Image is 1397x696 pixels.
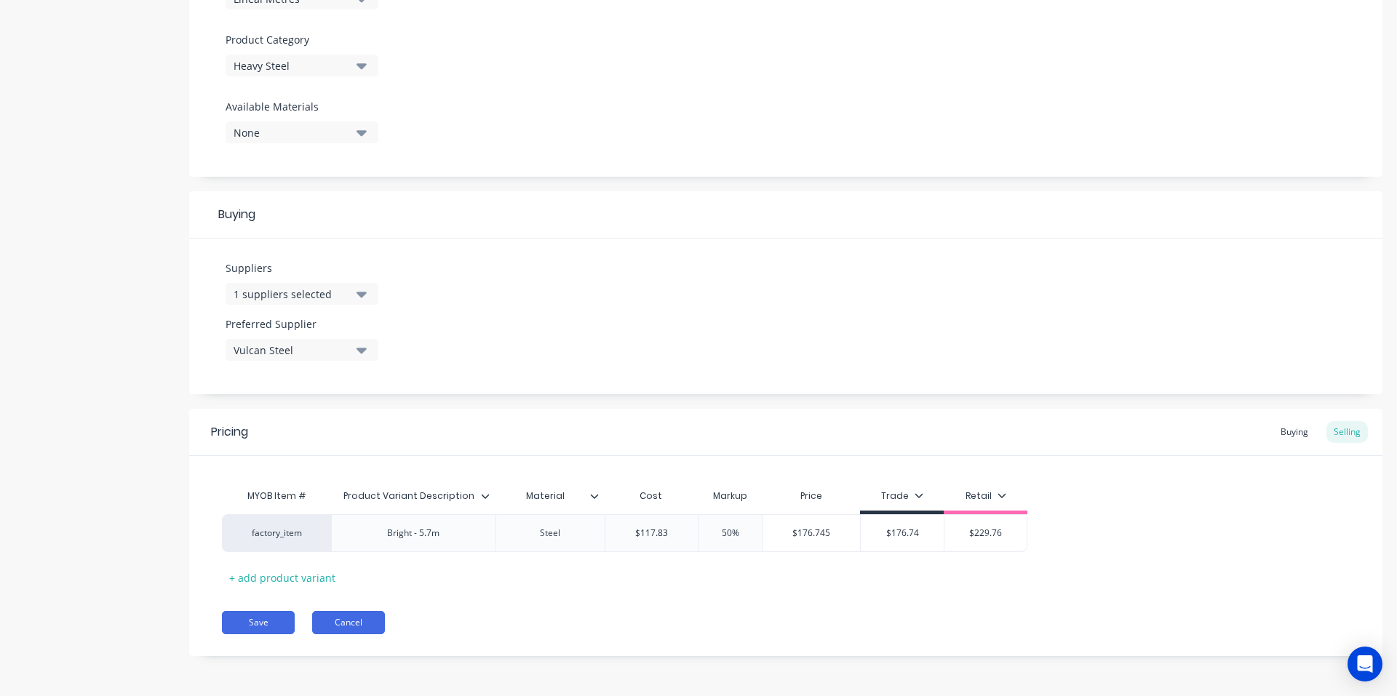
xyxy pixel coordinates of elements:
[605,515,698,551] div: $117.83
[226,121,378,143] button: None
[966,489,1006,503] div: Retail
[605,481,698,511] div: Cost
[881,489,923,503] div: Trade
[226,260,378,276] label: Suppliers
[226,283,378,305] button: 1 suppliers selected
[226,339,378,361] button: Vulcan Steel
[189,191,1382,239] div: Buying
[1273,421,1316,443] div: Buying
[226,316,378,332] label: Preferred Supplier
[698,481,763,511] div: Markup
[222,611,295,634] button: Save
[861,515,944,551] div: $176.74
[234,58,350,73] div: Heavy Steel
[234,125,350,140] div: None
[234,287,350,302] div: 1 suppliers selected
[694,515,767,551] div: 50%
[222,567,343,589] div: + add product variant
[514,524,586,543] div: Steel
[331,481,495,511] div: Product Variant Description
[226,99,378,114] label: Available Materials
[226,32,371,47] label: Product Category
[763,515,861,551] div: $176.745
[222,481,331,511] div: MYOB Item #
[763,481,861,511] div: Price
[211,423,248,441] div: Pricing
[1348,647,1382,681] div: Open Intercom Messenger
[495,481,605,511] div: Material
[495,478,596,514] div: Material
[312,611,385,634] button: Cancel
[222,514,1027,552] div: factory_itemBright - 5.7mSteel$117.8350%$176.745$176.74$229.76
[236,527,317,540] div: factory_item
[226,55,378,76] button: Heavy Steel
[375,524,451,543] div: Bright - 5.7m
[234,343,350,358] div: Vulcan Steel
[1326,421,1368,443] div: Selling
[944,515,1027,551] div: $229.76
[331,478,487,514] div: Product Variant Description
